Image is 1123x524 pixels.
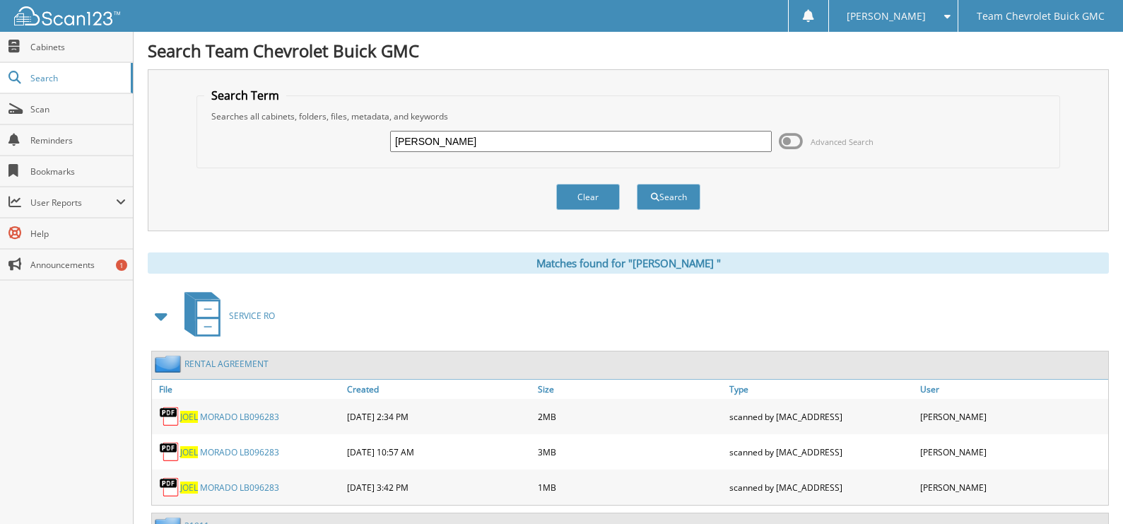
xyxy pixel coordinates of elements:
[534,473,726,501] div: 1MB
[204,88,286,103] legend: Search Term
[14,6,120,25] img: scan123-logo-white.svg
[343,402,535,431] div: [DATE] 2:34 PM
[917,380,1108,399] a: User
[847,12,926,21] span: [PERSON_NAME]
[159,477,180,498] img: PDF.png
[30,72,124,84] span: Search
[30,134,126,146] span: Reminders
[180,482,198,494] span: J O E L
[30,228,126,240] span: Help
[726,473,917,501] div: scanned by [MAC_ADDRESS]
[917,402,1108,431] div: [PERSON_NAME]
[204,110,1052,122] div: Searches all cabinets, folders, files, metadata, and keywords
[229,310,275,322] span: S E R V I C E R O
[155,355,184,373] img: folder2.png
[116,260,127,271] div: 1
[534,380,726,399] a: Size
[534,402,726,431] div: 2MB
[726,402,917,431] div: scanned by [MAC_ADDRESS]
[917,438,1108,466] div: [PERSON_NAME]
[180,411,198,423] span: J O E L
[534,438,726,466] div: 3MB
[30,197,116,209] span: User Reports
[184,358,269,370] a: RENTAL AGREEMENT
[159,406,180,427] img: PDF.png
[556,184,620,210] button: Clear
[30,165,126,177] span: Bookmarks
[148,39,1109,62] h1: Search Team Chevrolet Buick GMC
[343,438,535,466] div: [DATE] 10:57 AM
[977,12,1105,21] span: Team Chevrolet Buick GMC
[148,252,1109,274] div: Matches found for "[PERSON_NAME] "
[180,446,279,458] a: JOEL MORADO LB096283
[343,380,535,399] a: Created
[159,441,180,462] img: PDF.png
[30,103,126,115] span: Scan
[637,184,700,210] button: Search
[180,411,279,423] a: JOEL MORADO LB096283
[726,380,917,399] a: Type
[180,446,198,458] span: J O E L
[152,380,343,399] a: File
[917,473,1108,501] div: [PERSON_NAME]
[811,136,874,147] span: Advanced Search
[30,41,126,53] span: Cabinets
[180,482,279,494] a: JOEL MORADO LB096283
[726,438,917,466] div: scanned by [MAC_ADDRESS]
[30,259,126,271] span: Announcements
[176,288,275,344] a: SERVICE RO
[343,473,535,501] div: [DATE] 3:42 PM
